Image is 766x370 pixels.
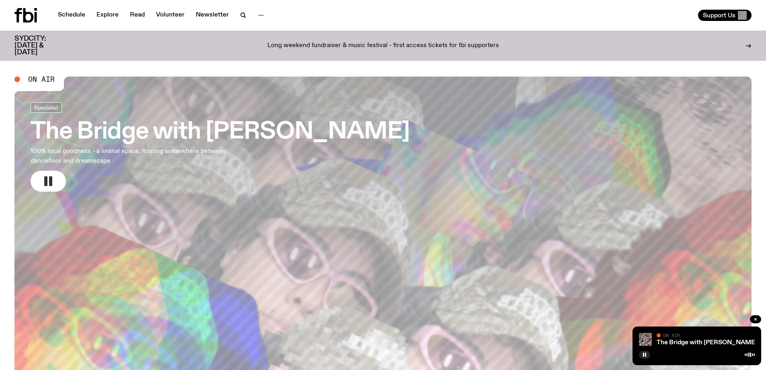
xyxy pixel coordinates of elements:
a: Explore [92,10,123,21]
p: 100% local goodness - a liminal space, floating somewhere between dancefloor and dreamscape [31,147,236,166]
span: Support Us [703,12,735,19]
a: The Bridge with [PERSON_NAME]100% local goodness - a liminal space, floating somewhere between da... [31,102,410,192]
a: The Bridge with [PERSON_NAME] [657,339,757,346]
span: On Air [663,333,680,338]
span: Specialist [34,104,58,110]
a: Schedule [53,10,90,21]
a: Volunteer [151,10,189,21]
button: Support Us [698,10,752,21]
p: Long weekend fundraiser & music festival - first access tickets for fbi supporters [267,42,499,50]
a: Newsletter [191,10,234,21]
h3: SYDCITY: [DATE] & [DATE] [14,35,66,56]
span: On Air [28,76,55,83]
h3: The Bridge with [PERSON_NAME] [31,121,410,143]
a: Specialist [31,102,62,113]
a: Read [125,10,150,21]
